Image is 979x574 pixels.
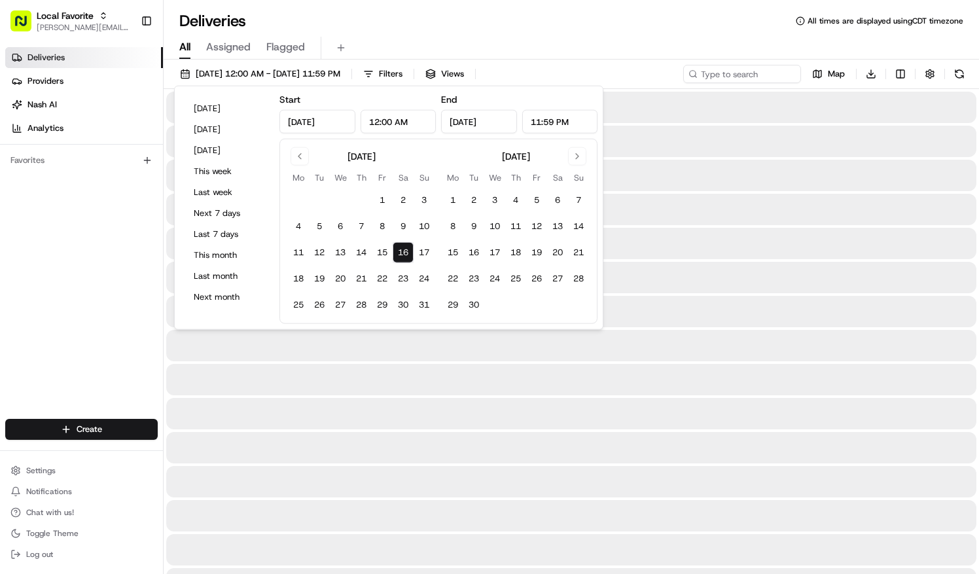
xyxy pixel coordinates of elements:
[414,171,435,185] th: Sunday
[442,242,463,263] button: 15
[27,124,51,148] img: 1732323095091-59ea418b-cfe3-43c8-9ae0-d0d06d6fd42c
[351,268,372,289] button: 21
[196,68,340,80] span: [DATE] 12:00 AM - [DATE] 11:59 PM
[330,242,351,263] button: 13
[309,242,330,263] button: 12
[372,171,393,185] th: Friday
[130,289,158,298] span: Pylon
[330,295,351,315] button: 27
[568,190,589,211] button: 7
[26,465,56,476] span: Settings
[291,147,309,166] button: Go to previous month
[179,10,246,31] h1: Deliveries
[13,170,84,180] div: Past conversations
[361,110,436,134] input: Time
[13,190,34,211] img: Dianne Alexi Soriano
[13,52,238,73] p: Welcome 👋
[442,268,463,289] button: 22
[372,295,393,315] button: 29
[279,110,355,134] input: Date
[522,110,598,134] input: Time
[26,528,79,539] span: Toggle Theme
[505,216,526,237] button: 11
[379,68,402,80] span: Filters
[188,141,266,160] button: [DATE]
[393,190,414,211] button: 2
[950,65,969,83] button: Refresh
[526,216,547,237] button: 12
[463,216,484,237] button: 9
[351,171,372,185] th: Thursday
[288,268,309,289] button: 18
[463,190,484,211] button: 2
[288,216,309,237] button: 4
[526,190,547,211] button: 5
[174,65,346,83] button: [DATE] 12:00 AM - [DATE] 11:59 PM
[526,268,547,289] button: 26
[8,251,105,275] a: 📗Knowledge Base
[441,94,457,105] label: End
[59,137,180,148] div: We're available if you need us!
[266,39,305,55] span: Flagged
[309,268,330,289] button: 19
[568,171,589,185] th: Sunday
[288,295,309,315] button: 25
[77,423,102,435] span: Create
[393,268,414,289] button: 23
[26,486,72,497] span: Notifications
[5,47,163,68] a: Deliveries
[484,216,505,237] button: 10
[442,295,463,315] button: 29
[357,65,408,83] button: Filters
[419,65,470,83] button: Views
[526,171,547,185] th: Friday
[351,295,372,315] button: 28
[683,65,801,83] input: Type to search
[505,242,526,263] button: 18
[188,204,266,223] button: Next 7 days
[13,12,39,39] img: Nash
[309,216,330,237] button: 5
[393,295,414,315] button: 30
[288,242,309,263] button: 11
[188,246,266,264] button: This month
[26,507,74,518] span: Chat with us!
[188,225,266,243] button: Last 7 days
[111,258,121,268] div: 💻
[309,295,330,315] button: 26
[188,267,266,285] button: Last month
[502,150,530,163] div: [DATE]
[26,203,37,213] img: 1736555255976-a54dd68f-1ca7-489b-9aae-adbdc363a1c4
[393,171,414,185] th: Saturday
[547,190,568,211] button: 6
[393,216,414,237] button: 9
[330,216,351,237] button: 6
[27,122,63,134] span: Analytics
[188,183,266,202] button: Last week
[414,295,435,315] button: 31
[37,9,94,22] button: Local Favorite
[37,22,130,33] button: [PERSON_NAME][EMAIL_ADDRESS][PERSON_NAME][DOMAIN_NAME]
[27,99,57,111] span: Nash AI
[188,120,266,139] button: [DATE]
[188,288,266,306] button: Next month
[442,171,463,185] th: Monday
[547,242,568,263] button: 20
[330,171,351,185] th: Wednesday
[414,242,435,263] button: 17
[442,216,463,237] button: 8
[505,190,526,211] button: 4
[463,171,484,185] th: Tuesday
[568,268,589,289] button: 28
[463,268,484,289] button: 23
[484,242,505,263] button: 17
[188,99,266,118] button: [DATE]
[372,268,393,289] button: 22
[5,94,163,115] a: Nash AI
[505,171,526,185] th: Thursday
[5,5,135,37] button: Local Favorite[PERSON_NAME][EMAIL_ADDRESS][PERSON_NAME][DOMAIN_NAME]
[372,216,393,237] button: 8
[124,257,210,270] span: API Documentation
[372,190,393,211] button: 1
